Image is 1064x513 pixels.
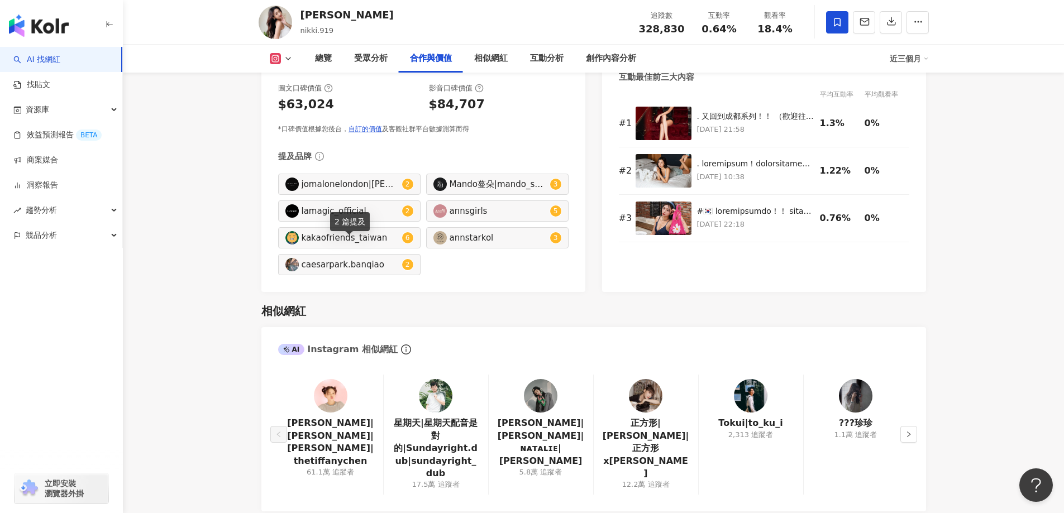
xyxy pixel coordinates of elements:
img: KOL Avatar [285,178,299,191]
div: 1.3% [820,117,859,130]
div: # 3 [619,212,630,224]
span: info-circle [313,150,326,162]
div: 互動分析 [530,52,564,65]
div: *口碑價值根據您後台， 及客觀社群平台數據測算而得 [278,124,569,134]
div: 合作與價值 [410,52,452,65]
div: 受眾分析 [354,52,388,65]
img: KOL Avatar [433,204,447,218]
a: chrome extension立即安裝 瀏覽器外掛 [15,473,108,504]
div: 近三個月 [890,50,929,68]
img: logo [9,15,69,37]
div: Instagram 相似網紅 [278,343,398,356]
img: KOL Avatar [259,6,292,39]
iframe: Help Scout Beacon - Open [1019,468,1053,502]
div: AI [278,344,305,355]
div: 0.76% [820,212,859,224]
div: . loremipsum！dolorsitame😂 co#adipisci @elitseddoeius temporinci5utlab！！ etdolorem 🐘 ali 🐰 enimad！... [697,159,814,170]
a: KOL Avatar [839,379,872,417]
div: [PERSON_NAME] [300,8,394,22]
div: 追蹤數 [639,10,685,21]
div: jomalonelondon|[PERSON_NAME]|jomalonelondon|[PERSON_NAME][GEOGRAPHIC_DATA] [302,178,399,190]
a: KOL Avatar [524,379,557,417]
div: 1.22% [820,165,859,177]
a: KOL Avatar [629,379,662,417]
img: KOL Avatar [285,258,299,271]
div: caesarpark.banqiao [302,258,399,271]
sup: 2 [402,259,413,270]
sup: 6 [402,232,413,243]
img: KOL Avatar [524,379,557,413]
div: 17.5萬 追蹤者 [412,480,459,490]
img: KOL Avatar [433,178,447,191]
a: 洞察報告 [13,180,58,191]
img: #🇰🇷 來韓國肯定要找口愛咖啡廳！！ 每次來首爾都會來#延南洞 逛逛 喝喝咖啡 找到一間充滿狗狗 細節滿滿的咖啡廳 而且也好吃！ @cafe_layered （ #카페 레이어드 ）大家可以珍藏... [636,202,691,235]
span: 趨勢分析 [26,198,57,223]
span: 2 [405,207,410,215]
img: KOL Avatar [314,379,347,413]
div: Mando蔓朵|mando_shop [450,178,547,190]
div: 相似網紅 [474,52,508,65]
a: KOL Avatar [734,379,767,417]
span: 競品分析 [26,223,57,248]
span: 6 [405,234,410,242]
a: searchAI 找網紅 [13,54,60,65]
div: #🇰🇷 loremipsumdo！！ sitametc#adi el sedd eiusmodt incididu utlab！ @etdo_magnaal （ #en admi ）veniam... [697,206,814,217]
span: nikki.919 [300,26,333,35]
div: 創作內容分析 [586,52,636,65]
a: 正方形|[PERSON_NAME]|正方形x[PERSON_NAME] [603,417,689,480]
div: 5.8萬 追蹤者 [519,467,562,477]
div: . 又回到成都系列！！ （歡迎往後滑看看影片🤩） 成都夜晚最不能錯過的就是 livehouse！ 不管是想聽現場音樂、看演出 還是單純想小酌感受氛圍 這裡真的讚到爆！！ 劇院式環繞空間 360 ... [697,111,814,122]
span: 2 [405,180,410,188]
span: 5 [554,207,558,215]
div: 12.2萬 追蹤者 [622,480,669,490]
div: 平均觀看率 [865,89,909,100]
span: 18.4% [757,23,792,35]
a: 效益預測報告BETA [13,130,102,141]
span: info-circle [399,343,413,356]
img: . 上次來嘉義的感受很好！不到幾個月又來觀光一下😂 入住#嘉義智選假日酒店 @chiayiexpress 離嘉義火車站走路只有5分鐘的距離！！ 進房的毛巾手作大象 🐘 跟兔兔 🐰 直接驚呆到我！... [636,154,691,188]
div: $84,707 [429,96,485,113]
div: 互動最佳前三大內容 [619,71,694,83]
p: [DATE] 22:18 [697,218,814,231]
div: 提及品牌 [278,151,312,162]
div: 0% [865,165,904,177]
p: [DATE] 10:38 [697,171,814,183]
div: 0% [865,212,904,224]
div: 平均互動率 [820,89,865,100]
div: kakaofriends_taiwan [302,232,399,244]
span: 資源庫 [26,97,49,122]
sup: 3 [550,179,561,190]
span: 328,830 [639,23,685,35]
a: KOL Avatar [314,379,347,417]
a: Tokui|to_ku_i [718,417,783,429]
div: lamagic_official [302,205,399,217]
span: 立即安裝 瀏覽器外掛 [45,478,84,498]
a: 自訂的價值 [349,125,382,133]
div: # 1 [619,117,630,130]
sup: 5 [550,205,561,217]
div: 61.1萬 追蹤者 [307,467,354,477]
img: KOL Avatar [839,379,872,413]
span: 3 [554,180,558,188]
img: KOL Avatar [285,231,299,244]
button: left [270,426,287,443]
span: 2 [405,261,410,269]
img: . 又回到成都系列！！ （歡迎往後滑看看影片🤩） 成都夜晚最不能錯過的就是 livehouse！ 不管是想聽現場音樂、看演出 還是單純想小酌感受氛圍 這裡真的讚到爆！！ 劇院式環繞空間 360 ... [636,107,691,140]
sup: 3 [550,232,561,243]
a: [PERSON_NAME]|[PERSON_NAME]|ɴᴀᴛᴀʟɪᴇ|[PERSON_NAME] [498,417,584,467]
div: 總覽 [315,52,332,65]
button: right [900,426,917,443]
div: 影音口碑價值 [429,83,484,93]
a: ???珍珍 [839,417,872,429]
div: 相似網紅 [261,303,306,319]
sup: 2 [402,179,413,190]
a: 找貼文 [13,79,50,90]
div: annsgirls [450,205,547,217]
a: [PERSON_NAME]|[PERSON_NAME]|[PERSON_NAME]|thetiffanychen [287,417,374,467]
img: chrome extension [18,480,40,497]
div: 互動率 [698,10,741,21]
div: 觀看率 [754,10,796,21]
div: 1.1萬 追蹤者 [834,430,877,440]
span: rise [13,207,21,214]
sup: 2 [402,205,413,217]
